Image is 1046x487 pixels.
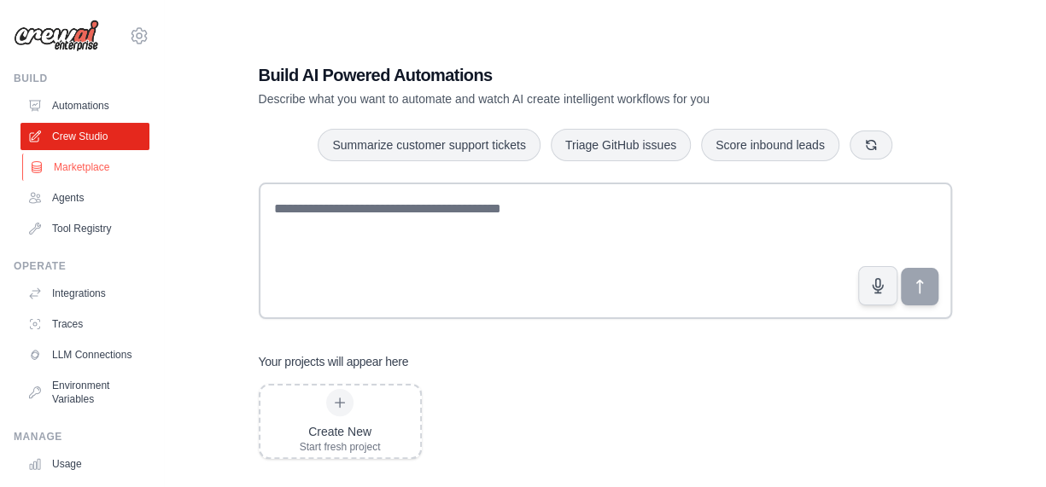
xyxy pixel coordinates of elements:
[961,405,1046,487] iframe: Chat Widget
[20,92,149,119] a: Automations
[14,20,99,52] img: Logo
[701,129,839,161] button: Score inbound leads
[259,63,833,87] h1: Build AI Powered Automations
[259,90,833,107] p: Describe what you want to automate and watch AI create intelligent workflows for you
[300,423,381,440] div: Create New
[20,215,149,242] a: Tool Registry
[14,430,149,444] div: Manage
[20,450,149,478] a: Usage
[259,353,409,370] h3: Your projects will appear here
[318,129,540,161] button: Summarize customer support tickets
[551,129,691,161] button: Triage GitHub issues
[14,259,149,273] div: Operate
[22,154,151,181] a: Marketplace
[20,123,149,150] a: Crew Studio
[20,372,149,413] a: Environment Variables
[14,72,149,85] div: Build
[850,130,892,159] button: Get new suggestions
[20,280,149,307] a: Integrations
[20,310,149,338] a: Traces
[20,184,149,212] a: Agents
[20,341,149,368] a: LLM Connections
[858,266,897,305] button: Click to speak your automation idea
[300,440,381,454] div: Start fresh project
